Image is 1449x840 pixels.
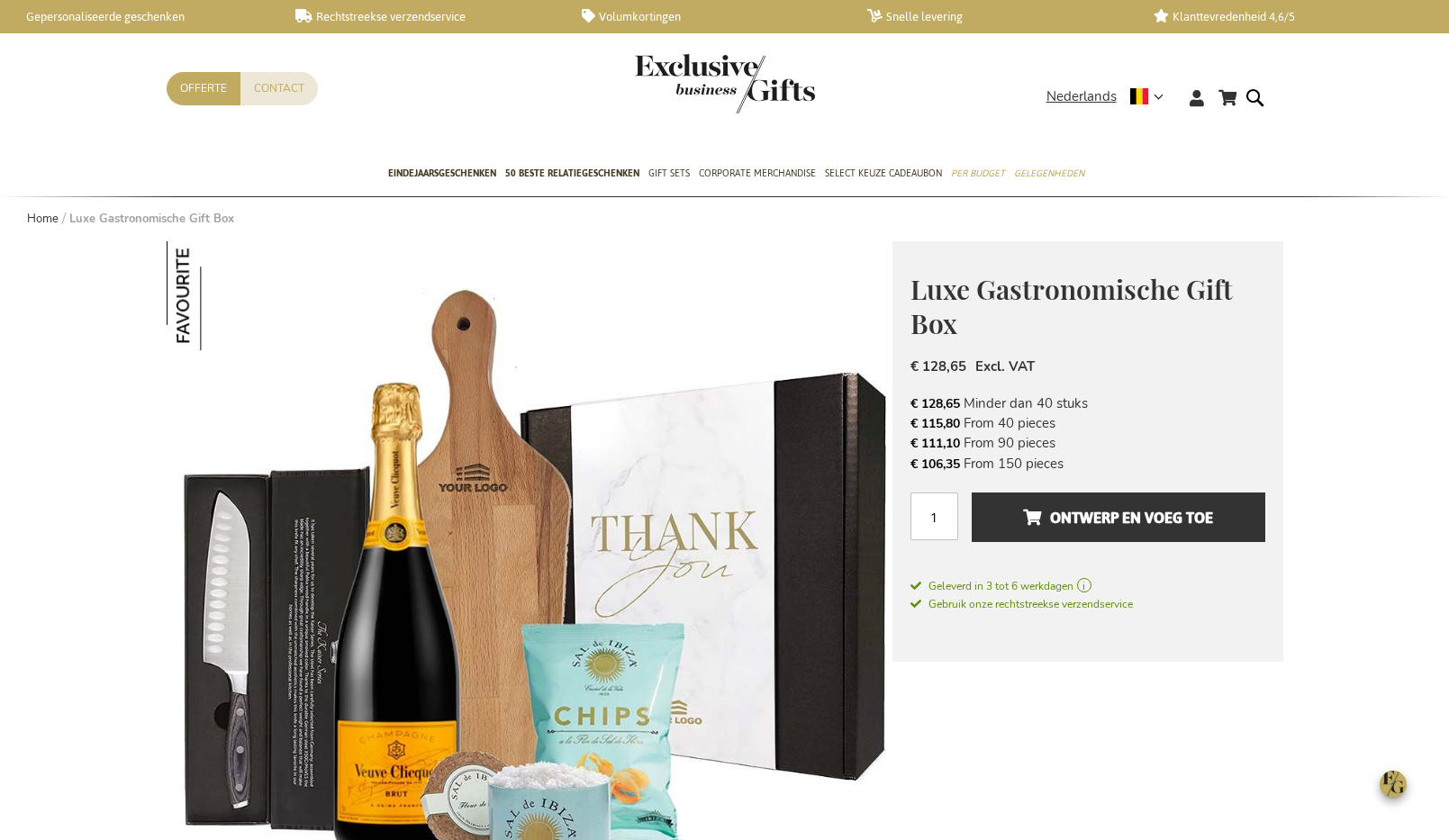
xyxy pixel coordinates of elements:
[1046,86,1117,107] span: Nederlands
[582,9,839,24] a: Volumkortingen
[910,357,966,375] span: € 128,65
[167,72,240,105] a: Offerte
[635,54,815,113] img: Exclusive Business gifts logo
[635,54,725,113] a: store logo
[27,211,59,227] a: Home
[910,413,1265,433] li: From 40 pieces
[910,433,1265,453] li: From 90 pieces
[972,492,1264,542] button: Ontwerp en voeg toe
[505,164,639,183] span: 50 beste relatiegeschenken
[167,241,276,350] img: Luxe Gastronomische Gift Box
[388,164,496,183] span: Eindejaarsgeschenken
[910,597,1133,611] span: Gebruik onze rechtstreekse verzendservice
[910,492,958,540] input: Aantal
[910,395,960,412] span: € 128,65
[1023,503,1213,532] span: Ontwerp en voeg toe
[867,9,1125,24] a: Snelle levering
[69,211,234,227] strong: Luxe Gastronomische Gift Box
[1154,9,1411,24] a: Klanttevredenheid 4,6/5
[699,164,816,183] span: Corporate Merchandise
[648,164,690,183] span: Gift Sets
[910,415,960,432] span: € 115,80
[951,164,1005,183] span: Per Budget
[910,594,1133,612] a: Gebruik onze rechtstreekse verzendservice
[825,164,942,183] span: Select Keuze Cadeaubon
[910,578,1265,594] a: Geleverd in 3 tot 6 werkdagen
[910,456,960,473] span: € 106,35
[975,357,1035,375] span: Excl. VAT
[295,9,553,24] a: Rechtstreekse verzendservice
[240,72,318,105] a: Contact
[1014,164,1084,183] span: Gelegenheden
[910,393,1265,413] li: Minder dan 40 stuks
[1046,86,1175,107] div: Nederlands
[910,435,960,452] span: € 111,10
[9,9,267,24] a: Gepersonaliseerde geschenken
[910,271,1233,342] span: Luxe Gastronomische Gift Box
[910,454,1265,474] li: From 150 pieces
